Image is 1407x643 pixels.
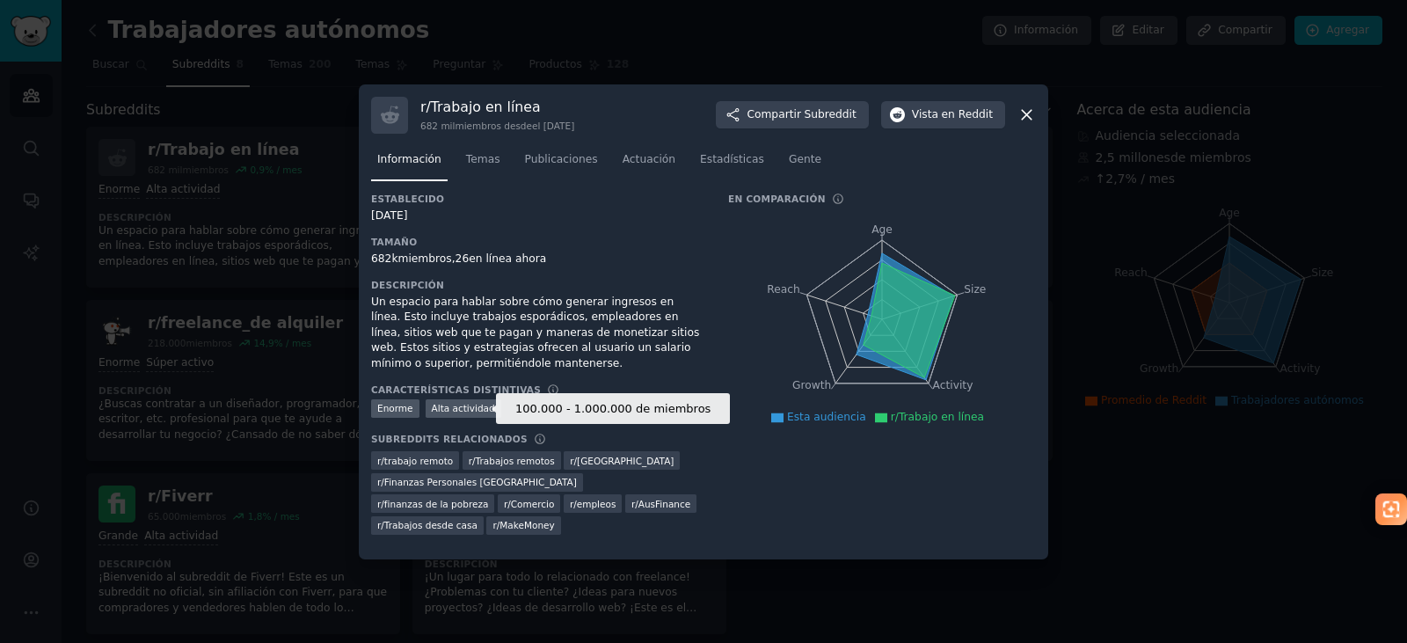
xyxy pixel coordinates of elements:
[747,108,801,121] font: Compartir
[384,477,577,487] font: Finanzas Personales [GEOGRAPHIC_DATA]
[377,456,384,466] font: r/
[377,520,384,530] font: r/
[519,146,604,182] a: Publicaciones
[804,108,856,121] font: Subreddit
[384,456,453,466] font: trabajo remoto
[371,384,541,395] font: Características distintivas
[881,101,1005,129] button: Vistaen Reddit
[460,146,507,182] a: Temas
[577,456,674,466] font: [GEOGRAPHIC_DATA]
[912,108,938,121] font: Vista
[384,520,478,530] font: Trabajos desde casa
[631,499,638,509] font: r/
[371,194,444,204] font: Establecido
[371,296,699,369] font: Un espacio para hablar sobre cómo generar ingresos en línea. Esto incluye trabajos esporádicos, e...
[371,434,528,444] font: Subreddits relacionados
[466,153,500,165] font: Temas
[476,456,555,466] font: Trabajos remotos
[371,146,448,182] a: Información
[942,108,993,121] font: en Reddit
[638,499,690,509] font: AusFinance
[577,499,616,509] font: empleos
[456,252,470,265] font: 26
[511,499,555,509] font: Comercio
[570,499,577,509] font: r/
[469,456,476,466] font: r/
[767,282,800,295] tspan: Reach
[789,153,821,165] font: Gente
[623,153,675,165] font: Actuación
[371,237,417,247] font: Tamaño
[432,403,495,413] font: Alta actividad
[377,477,384,487] font: r/
[371,280,444,290] font: Descripción
[525,153,598,165] font: Publicaciones
[499,520,554,530] font: MakeMoney
[787,411,866,423] font: Esta audiencia
[532,121,574,131] font: el [DATE]
[371,209,407,222] font: [DATE]
[716,101,868,129] button: CompartirSubreddit
[377,153,441,165] font: Información
[377,403,413,413] font: Enorme
[700,153,764,165] font: Estadísticas
[933,379,973,391] tspan: Activity
[504,499,511,509] font: r/
[694,146,770,182] a: Estadísticas
[492,520,499,530] font: r/
[570,456,577,466] font: r/
[964,282,986,295] tspan: Size
[384,499,489,509] font: finanzas de la pobreza
[871,223,893,236] tspan: Age
[397,252,455,265] font: miembros,
[792,379,831,391] tspan: Growth
[616,146,682,182] a: Actuación
[891,411,984,423] font: r/Trabajo en línea
[420,121,455,131] font: 682 mil
[431,99,541,115] font: Trabajo en línea
[783,146,827,182] a: Gente
[371,252,397,265] font: 682k
[469,252,546,265] font: en línea ahora
[420,99,431,115] font: r/
[455,121,532,131] font: miembros desde
[377,499,384,509] font: r/
[728,194,826,204] font: En comparación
